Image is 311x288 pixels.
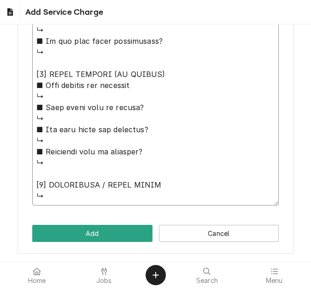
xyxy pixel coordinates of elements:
a: Home [4,264,70,286]
a: Search [174,264,241,286]
a: Go to Estimates [2,4,18,20]
span: Home [28,277,46,284]
span: Menu [266,277,283,284]
a: Jobs [71,264,137,286]
span: Jobs [96,277,112,284]
span: Add Service Charge [23,6,103,18]
span: Search [196,277,218,284]
button: Cancel [159,225,279,242]
div: Button Group [32,225,279,242]
a: Menu [241,264,307,286]
div: Button Group Row [32,225,279,242]
button: Create Object [146,265,166,285]
button: Add [32,225,153,242]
